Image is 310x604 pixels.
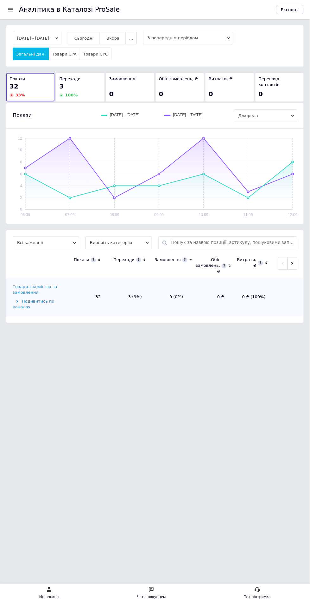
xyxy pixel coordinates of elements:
[85,237,152,249] span: Виберіть категорію
[237,257,256,269] div: Витрати, ₴
[209,76,233,81] span: Витрати, ₴
[231,278,272,317] td: 0 ₴ (100%)
[16,52,45,56] span: Загальні дані
[199,213,208,217] text: 10.09
[209,90,213,98] span: 0
[110,213,119,217] text: 08.09
[159,90,163,98] span: 0
[18,136,22,141] text: 12
[288,213,298,217] text: 12.09
[126,32,136,44] button: ...
[20,172,22,176] text: 6
[106,36,119,41] span: Вчора
[137,594,166,601] div: Чат з покупцем
[276,5,304,14] button: Експорт
[20,160,22,164] text: 8
[13,299,64,310] div: Подивитись по каналах
[190,278,231,317] td: 0 ₴
[244,213,253,217] text: 11.09
[66,278,107,317] td: 32
[9,76,25,81] span: Покази
[109,76,136,81] span: Замовлення
[13,48,49,60] button: Загальні дані
[13,237,79,249] span: Всі кампанії
[259,90,263,98] span: 0
[281,7,299,12] span: Експорт
[107,278,148,317] td: 3 (9%)
[159,76,198,81] span: Обіг замовлень, ₴
[48,48,80,60] button: Товари CPA
[20,207,22,212] text: 0
[154,213,164,217] text: 09.09
[19,6,120,13] h1: Аналітика в Каталозі ProSale
[259,76,280,87] span: Перегляд контактів
[171,237,294,249] input: Пошук за назвою позиції, артикулу, пошуковими запитами
[9,82,18,90] span: 32
[13,284,64,296] div: Товари з комісією за замовлення
[68,32,100,44] button: Сьогодні
[196,257,220,275] div: Обіг замовлень, ₴
[155,257,181,263] div: Замовлення
[59,82,64,90] span: 3
[65,213,75,217] text: 07.09
[143,32,233,44] span: З попереднім періодом
[100,32,126,44] button: Вчора
[59,76,80,81] span: Переходи
[129,36,133,41] span: ...
[80,48,111,60] button: Товари CPC
[20,184,22,188] text: 4
[234,109,297,122] span: Джерела
[20,196,22,200] text: 2
[74,36,94,41] span: Сьогодні
[83,52,108,56] span: Товари CPC
[15,93,25,97] span: 33 %
[13,32,61,44] button: [DATE] - [DATE]
[113,257,135,263] div: Переходи
[18,148,22,152] text: 10
[52,52,76,56] span: Товари CPA
[65,93,78,97] span: 100 %
[109,90,114,98] span: 0
[13,112,32,119] span: Покази
[74,257,89,263] div: Покази
[148,278,189,317] td: 0 (0%)
[21,213,30,217] text: 06.09
[39,594,59,601] div: Менеджер
[244,594,271,601] div: Тех підтримка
